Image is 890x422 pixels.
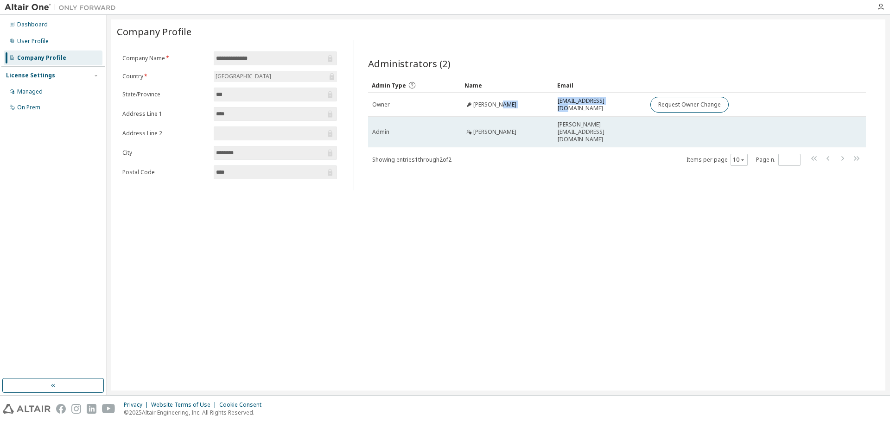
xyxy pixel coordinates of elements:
img: altair_logo.svg [3,404,51,414]
span: Admin Type [372,82,406,89]
div: User Profile [17,38,49,45]
label: State/Province [122,91,208,98]
img: instagram.svg [71,404,81,414]
label: Postal Code [122,169,208,176]
label: Address Line 1 [122,110,208,118]
span: Showing entries 1 through 2 of 2 [372,156,451,164]
span: [EMAIL_ADDRESS][DOMAIN_NAME] [558,97,642,112]
button: 10 [733,156,745,164]
img: youtube.svg [102,404,115,414]
label: Country [122,73,208,80]
img: facebook.svg [56,404,66,414]
span: Items per page [687,154,748,166]
span: [PERSON_NAME] [473,128,516,136]
div: Email [557,78,642,93]
div: Privacy [124,401,151,409]
div: [GEOGRAPHIC_DATA] [214,71,337,82]
span: [PERSON_NAME] [473,101,516,108]
p: © 2025 Altair Engineering, Inc. All Rights Reserved. [124,409,267,416]
div: [GEOGRAPHIC_DATA] [214,71,273,82]
div: Name [464,78,550,93]
div: Company Profile [17,54,66,62]
span: Page n. [756,154,801,166]
div: Dashboard [17,21,48,28]
label: City [122,149,208,157]
button: Request Owner Change [650,97,729,113]
span: Administrators (2) [368,57,451,70]
img: linkedin.svg [87,404,96,414]
div: Managed [17,88,43,95]
label: Address Line 2 [122,130,208,137]
img: Altair One [5,3,121,12]
span: [PERSON_NAME][EMAIL_ADDRESS][DOMAIN_NAME] [558,121,642,143]
div: Website Terms of Use [151,401,219,409]
div: On Prem [17,104,40,111]
span: Admin [372,128,389,136]
span: Company Profile [117,25,191,38]
div: Cookie Consent [219,401,267,409]
div: License Settings [6,72,55,79]
span: Owner [372,101,390,108]
label: Company Name [122,55,208,62]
